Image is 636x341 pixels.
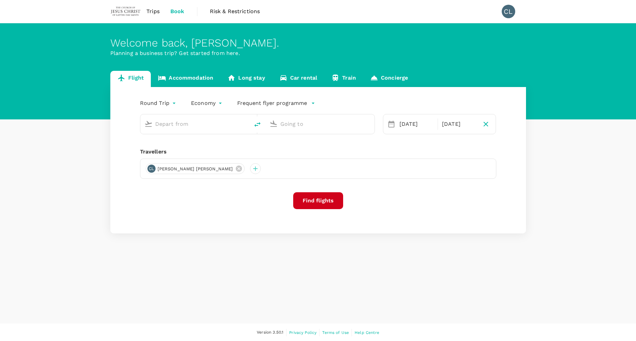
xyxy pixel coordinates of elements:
button: Frequent flyer programme [237,99,315,107]
div: Economy [191,98,224,109]
p: Planning a business trip? Get started from here. [110,49,526,57]
a: Train [324,71,363,87]
img: The Malaysian Church of Jesus Christ of Latter-day Saints [110,4,141,19]
span: Privacy Policy [289,330,316,335]
span: [PERSON_NAME] [PERSON_NAME] [154,166,237,172]
a: Privacy Policy [289,329,316,336]
div: CL[PERSON_NAME] [PERSON_NAME] [146,163,245,174]
input: Depart from [155,119,235,129]
button: Open [370,123,371,124]
div: [DATE] [397,117,436,131]
a: Terms of Use [322,329,349,336]
div: [DATE] [439,117,479,131]
a: Accommodation [151,71,220,87]
div: Travellers [140,148,496,156]
div: CL [502,5,515,18]
input: Going to [280,119,360,129]
span: Risk & Restrictions [210,7,260,16]
a: Car rental [272,71,325,87]
span: Help Centre [355,330,379,335]
span: Version 3.50.1 [257,329,283,336]
a: Concierge [363,71,415,87]
button: Find flights [293,192,343,209]
div: Welcome back , [PERSON_NAME] . [110,37,526,49]
div: Round Trip [140,98,178,109]
a: Help Centre [355,329,379,336]
span: Trips [146,7,160,16]
button: Open [245,123,246,124]
a: Long stay [220,71,272,87]
a: Flight [110,71,151,87]
p: Frequent flyer programme [237,99,307,107]
span: Terms of Use [322,330,349,335]
span: Book [170,7,185,16]
div: CL [147,165,156,173]
button: delete [249,116,266,133]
